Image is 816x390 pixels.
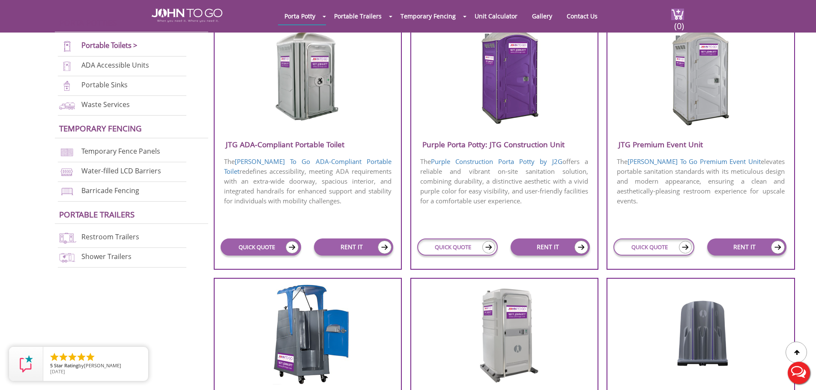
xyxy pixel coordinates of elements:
p: The redefines accessibility, meeting ADA requirements with an extra-wide doorway, spacious interi... [215,156,401,207]
img: shower-trailers-new.png [58,252,76,263]
a: ADA Accessible Units [81,60,149,70]
a: QUICK QUOTE [417,238,498,256]
img: Purple-Porta-Potty-J2G-Construction-Unit.png [463,27,545,125]
span: 5 [50,362,53,369]
span: Star Rating [54,362,78,369]
img: Review Rating [18,355,35,372]
img: waste-services-new.png [58,100,76,111]
h3: JTG Premium Event Unit [607,137,794,152]
img: barricade-fencing-icon-new.png [58,186,76,197]
img: icon [482,241,495,253]
img: portable-toilets-new.png [58,41,76,52]
img: JTG-Hi-Rise-Unit.png [265,285,350,385]
a: Restroom Trailers [81,232,139,241]
a: Shower Trailers [81,252,132,261]
img: JTG-Premium-Event-Unit.png [660,27,741,125]
a: Porta Potties [59,17,117,28]
a: Unit Calculator [468,8,524,24]
h3: JTG ADA-Compliant Portable Toilet [215,137,401,152]
a: RENT IT [314,238,393,256]
img: icon [286,241,299,253]
li:  [58,352,69,362]
a: QUICK QUOTE [613,238,694,256]
span: [PERSON_NAME] [84,362,121,369]
a: Portable Toilets > [81,40,137,50]
a: Portable trailers [59,209,135,220]
a: Porta Potty [278,8,322,24]
a: Water-filled LCD Barriers [81,166,161,176]
img: portable-sinks-new.png [58,80,76,92]
a: Temporary Fencing [394,8,462,24]
a: Portable Sinks [81,80,128,89]
img: icon [574,241,588,254]
a: RENT IT [511,238,590,256]
li:  [76,352,87,362]
img: cart a [671,9,684,20]
span: (0) [674,13,684,32]
img: icon [771,241,785,254]
p: The offers a reliable and vibrant on-site sanitation solution, combining durability, a distinctiv... [411,156,598,207]
a: Temporary Fence Panels [81,146,160,156]
li:  [67,352,78,362]
img: JOHN to go [152,9,222,22]
a: [PERSON_NAME] To Go Premium Event Unit [628,157,761,166]
img: icon [378,241,392,254]
img: JTG-Urinal-Unit.png.webp [665,285,736,370]
h3: Purple Porta Potty: JTG Construction Unit [411,137,598,152]
img: restroom-trailers-new.png [58,232,76,244]
a: Waste Services [81,100,130,109]
img: JTG-ADA-Compliant-Portable-Toilet.png [267,27,349,125]
a: Contact Us [560,8,604,24]
img: icon [679,241,692,253]
span: [DATE] [50,368,65,375]
a: [PERSON_NAME] To Go ADA-Compliant Portable Toilet [224,157,392,176]
img: chan-link-fencing-new.png [58,146,76,158]
a: RENT IT [707,238,786,256]
span: by [50,363,141,369]
p: The elevates portable sanitation standards with its meticulous design and modern appearance, ensu... [607,156,794,207]
li:  [49,352,60,362]
img: JTG-Ambassador-Flush-Deluxe.png.webp [463,285,545,383]
a: Purple Construction Porta Potty by J2G [431,157,562,166]
a: Portable Trailers [328,8,388,24]
a: Temporary Fencing [59,123,142,134]
a: Gallery [526,8,559,24]
img: ADA-units-new.png [58,60,76,72]
a: Barricade Fencing [81,186,139,195]
li:  [85,352,96,362]
a: QUICK QUOTE [221,238,301,256]
img: water-filled%20barriers-new.png [58,166,76,178]
button: Live Chat [782,356,816,390]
